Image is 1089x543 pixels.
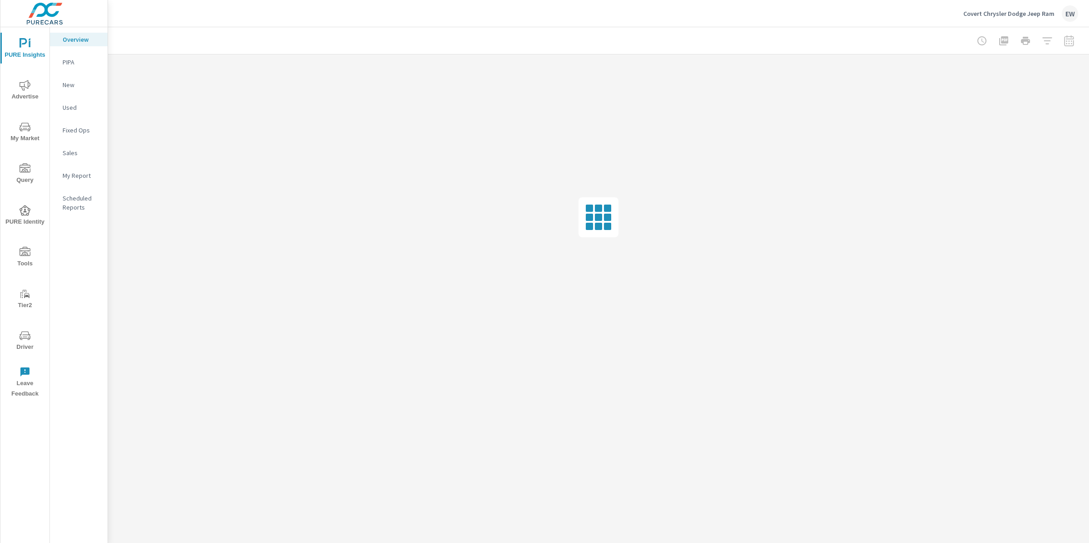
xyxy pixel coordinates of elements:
span: Leave Feedback [3,367,47,399]
p: Used [63,103,100,112]
p: Overview [63,35,100,44]
p: Covert Chrysler Dodge Jeep Ram [963,10,1055,18]
p: Scheduled Reports [63,194,100,212]
div: Scheduled Reports [50,191,108,214]
div: PIPA [50,55,108,69]
span: PURE Insights [3,38,47,60]
div: New [50,78,108,92]
div: Sales [50,146,108,160]
p: PIPA [63,58,100,67]
p: Fixed Ops [63,126,100,135]
div: My Report [50,169,108,182]
span: Driver [3,330,47,352]
span: Query [3,163,47,186]
div: EW [1062,5,1078,22]
span: Tier2 [3,289,47,311]
span: Advertise [3,80,47,102]
div: Fixed Ops [50,123,108,137]
span: My Market [3,122,47,144]
span: PURE Identity [3,205,47,227]
p: New [63,80,100,89]
div: Used [50,101,108,114]
span: Tools [3,247,47,269]
p: Sales [63,148,100,157]
p: My Report [63,171,100,180]
div: Overview [50,33,108,46]
div: nav menu [0,27,49,403]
